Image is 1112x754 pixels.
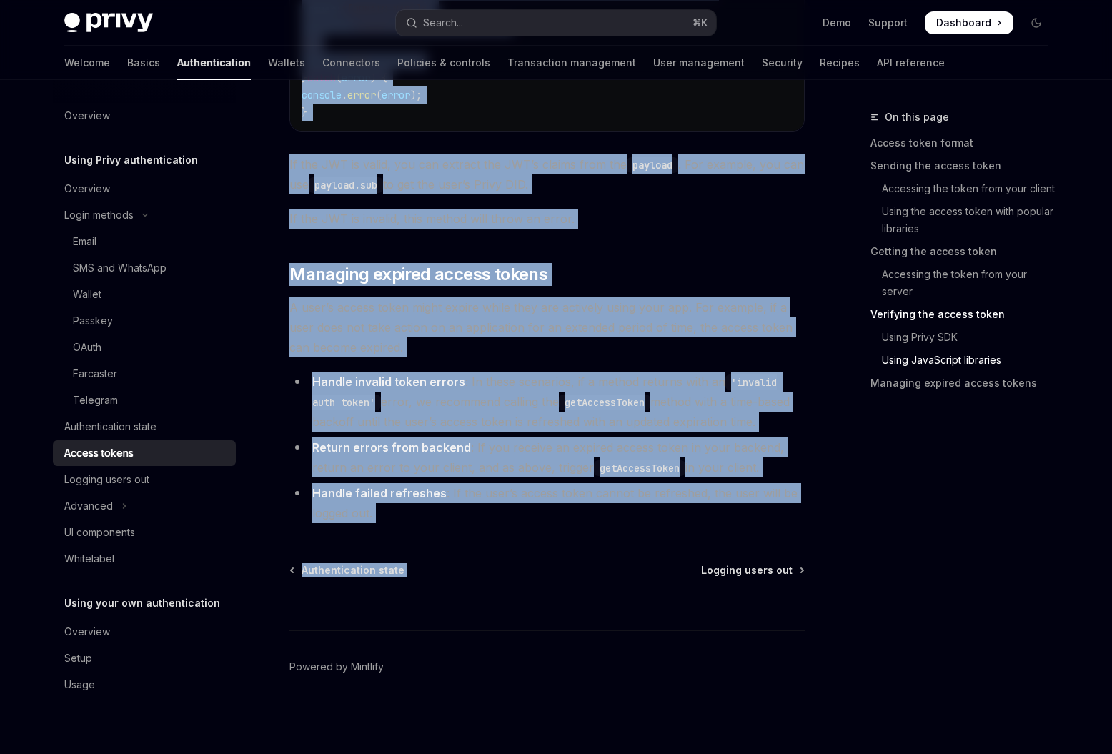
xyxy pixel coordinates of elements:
[64,676,95,693] div: Usage
[877,46,945,80] a: API reference
[653,46,745,80] a: User management
[870,240,1059,263] a: Getting the access token
[64,46,110,80] a: Welcome
[64,207,134,224] div: Login methods
[53,308,236,334] a: Passkey
[53,282,236,307] a: Wallet
[870,263,1059,303] a: Accessing the token from your server
[73,339,101,356] div: OAuth
[312,374,465,389] strong: Handle invalid token errors
[64,623,110,640] div: Overview
[342,89,347,101] span: .
[312,374,777,410] code: 'invalid auth token'
[53,387,236,413] a: Telegram
[127,46,160,80] a: Basics
[701,563,803,577] a: Logging users out
[1025,11,1048,34] button: Toggle dark mode
[302,106,307,119] span: }
[64,550,114,567] div: Whitelabel
[507,46,636,80] a: Transaction management
[64,471,149,488] div: Logging users out
[53,619,236,645] a: Overview
[289,437,805,477] li: : If you receive an expired access token in your backend, return an error to your client, and as ...
[53,546,236,572] a: Whitelabel
[370,71,387,84] span: ) {
[396,10,716,36] button: Open search
[289,372,805,432] li: : In these scenarios, if a method returns with an error, we recommend calling the method with a t...
[268,46,305,80] a: Wallets
[594,460,685,476] code: getAccessToken
[73,392,118,409] div: Telegram
[53,440,236,466] a: Access tokens
[53,176,236,202] a: Overview
[53,255,236,281] a: SMS and WhatsApp
[312,486,447,500] strong: Handle failed refreshes
[64,13,153,33] img: dark logo
[53,334,236,360] a: OAuth
[64,595,220,612] h5: Using your own authentication
[64,418,157,435] div: Authentication state
[410,89,422,101] span: );
[336,71,342,84] span: (
[302,71,307,84] span: }
[925,11,1013,34] a: Dashboard
[870,372,1059,395] a: Managing expired access tokens
[627,157,678,172] a: payload
[53,467,236,492] a: Logging users out
[342,71,370,84] span: error
[820,46,860,80] a: Recipes
[376,89,382,101] span: (
[64,497,113,515] div: Advanced
[870,326,1059,349] a: Using Privy SDK
[559,395,650,410] code: getAccessToken
[73,259,167,277] div: SMS and WhatsApp
[53,229,236,254] a: Email
[73,312,113,329] div: Passkey
[302,563,404,577] span: Authentication state
[870,303,1059,326] a: Verifying the access token
[347,89,376,101] span: error
[53,103,236,129] a: Overview
[627,157,678,173] code: payload
[53,672,236,698] a: Usage
[64,650,92,667] div: Setup
[53,493,236,519] button: Toggle Advanced section
[73,365,117,382] div: Farcaster
[53,645,236,671] a: Setup
[289,154,805,194] span: If the JWT is valid, you can extract the JWT’s claims from the . For example, you can use to get ...
[870,154,1059,177] a: Sending the access token
[870,200,1059,240] a: Using the access token with popular libraries
[309,177,383,193] code: payload.sub
[53,361,236,387] a: Farcaster
[870,349,1059,372] a: Using JavaScript libraries
[64,445,134,462] div: Access tokens
[868,16,908,30] a: Support
[936,16,991,30] span: Dashboard
[289,483,805,523] li: : If the user’s access token cannot be refreshed, the user will be logged out.
[289,263,547,286] span: Managing expired access tokens
[382,89,410,101] span: error
[322,46,380,80] a: Connectors
[64,152,198,169] h5: Using Privy authentication
[692,17,708,29] span: ⌘ K
[397,46,490,80] a: Policies & controls
[64,180,110,197] div: Overview
[53,414,236,440] a: Authentication state
[289,297,805,357] span: A user’s access token might expire while they are actively using your app. For example, if a user...
[291,563,404,577] a: Authentication state
[302,89,342,101] span: console
[870,177,1059,200] a: Accessing the token from your client
[64,107,110,124] div: Overview
[64,524,135,541] div: UI components
[289,209,805,229] span: If the JWT is invalid, this method will throw an error.
[289,660,384,674] a: Powered by Mintlify
[312,440,471,455] strong: Return errors from backend
[307,71,336,84] span: catch
[885,109,949,126] span: On this page
[53,520,236,545] a: UI components
[177,46,251,80] a: Authentication
[823,16,851,30] a: Demo
[73,286,101,303] div: Wallet
[762,46,803,80] a: Security
[423,14,463,31] div: Search...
